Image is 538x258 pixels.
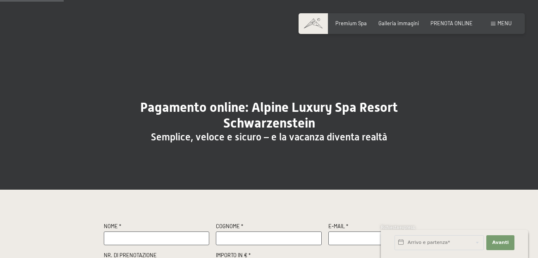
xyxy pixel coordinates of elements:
[140,99,398,131] span: Pagamento online: Alpine Luxury Spa Resort Schwarzenstein
[497,20,512,27] span: Menu
[104,223,210,232] label: Nome *
[151,131,387,143] span: Semplice, veloce e sicuro – e la vacanza diventa realtà
[328,223,434,232] label: E-Mail *
[492,239,509,246] span: Avanti
[486,235,514,250] button: Avanti
[381,225,415,230] span: Richiesta express
[378,20,419,27] a: Galleria immagini
[430,20,473,27] a: PRENOTA ONLINE
[335,20,367,27] a: Premium Spa
[216,223,322,232] label: Cognome *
